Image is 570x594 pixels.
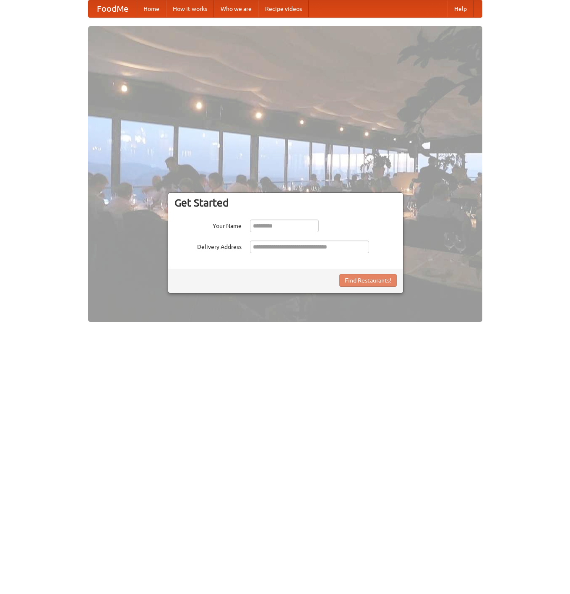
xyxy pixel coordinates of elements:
[214,0,258,17] a: Who we are
[137,0,166,17] a: Home
[448,0,474,17] a: Help
[339,274,397,287] button: Find Restaurants!
[258,0,309,17] a: Recipe videos
[166,0,214,17] a: How it works
[174,241,242,251] label: Delivery Address
[88,0,137,17] a: FoodMe
[174,196,397,209] h3: Get Started
[174,220,242,230] label: Your Name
